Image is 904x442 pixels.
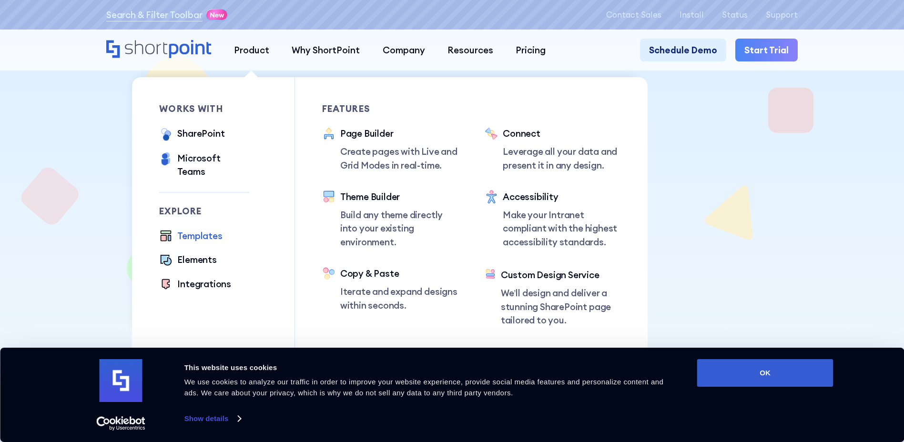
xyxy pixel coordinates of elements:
[340,127,458,140] div: Page Builder
[371,39,436,61] a: Company
[503,127,620,140] div: Connect
[640,39,726,61] a: Schedule Demo
[100,359,142,402] img: logo
[340,190,458,203] div: Theme Builder
[184,412,241,426] a: Show details
[281,39,371,61] a: Why ShortPoint
[322,127,458,172] a: Page BuilderCreate pages with Live and Grid Modes in real-time.
[322,190,458,249] a: Theme BuilderBuild any theme directly into your existing environment.
[340,145,458,172] p: Create pages with Live and Grid Modes in real-time.
[177,253,216,266] div: Elements
[766,10,798,19] a: Support
[722,10,748,19] a: Status
[516,43,546,57] div: Pricing
[159,253,216,268] a: Elements
[177,127,224,140] div: SharePoint
[159,277,231,292] a: Integrations
[322,267,458,312] a: Copy & PasteIterate and expand designs within seconds.
[223,39,280,61] a: Product
[340,267,458,280] div: Copy & Paste
[606,10,661,19] a: Contact Sales
[159,151,249,179] a: Microsoft Teams
[503,208,620,249] p: Make your Intranet compliant with the highest accessibility standards.
[79,416,163,431] a: Usercentrics Cookiebot - opens in a new window
[159,127,224,142] a: SharePoint
[503,190,620,203] div: Accessibility
[447,43,493,57] div: Resources
[383,43,425,57] div: Company
[177,277,231,291] div: Integrations
[503,145,620,172] p: Leverage all your data and present it in any design.
[485,268,620,327] a: Custom Design ServiceWe’ll design and deliver a stunning SharePoint page tailored to you.
[234,43,269,57] div: Product
[184,378,664,397] span: We use cookies to analyze our traffic in order to improve your website experience, provide social...
[292,43,360,57] div: Why ShortPoint
[501,286,620,327] p: We’ll design and deliver a stunning SharePoint page tailored to you.
[184,362,676,373] div: This website uses cookies
[159,229,222,244] a: Templates
[436,39,504,61] a: Resources
[322,104,458,113] div: Features
[340,285,458,312] p: Iterate and expand designs within seconds.
[340,208,458,249] p: Build any theme directly into your existing environment.
[485,190,620,250] a: AccessibilityMake your Intranet compliant with the highest accessibility standards.
[159,207,249,216] div: Explore
[106,40,212,60] a: Home
[697,359,833,387] button: OK
[159,104,249,113] div: works with
[177,151,249,179] div: Microsoft Teams
[485,127,620,172] a: ConnectLeverage all your data and present it in any design.
[177,229,222,242] div: Templates
[106,8,203,21] a: Search & Filter Toolbar
[735,39,798,61] a: Start Trial
[680,10,704,19] a: Install
[501,268,620,281] div: Custom Design Service
[505,39,557,61] a: Pricing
